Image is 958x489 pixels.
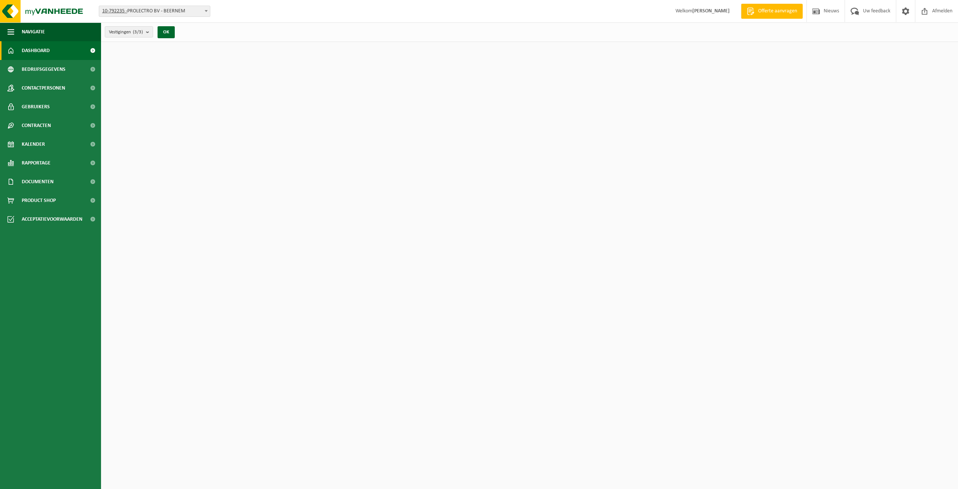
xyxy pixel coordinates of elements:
span: 10-792235 - PROLECTRO BV - BEERNEM [99,6,210,17]
button: OK [158,26,175,38]
span: Contracten [22,116,51,135]
span: Acceptatievoorwaarden [22,210,82,229]
span: Vestigingen [109,27,143,38]
button: Vestigingen(3/3) [105,26,153,37]
span: Kalender [22,135,45,154]
span: Documenten [22,172,54,191]
span: Gebruikers [22,97,50,116]
span: Bedrijfsgegevens [22,60,65,79]
tcxspan: Call 10-792235 - via 3CX [102,8,127,14]
span: Contactpersonen [22,79,65,97]
a: Offerte aanvragen [741,4,803,19]
span: Rapportage [22,154,51,172]
span: Offerte aanvragen [756,7,799,15]
span: 10-792235 - PROLECTRO BV - BEERNEM [99,6,210,16]
count: (3/3) [133,30,143,34]
span: Product Shop [22,191,56,210]
span: Dashboard [22,41,50,60]
span: Navigatie [22,22,45,41]
strong: [PERSON_NAME] [692,8,730,14]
